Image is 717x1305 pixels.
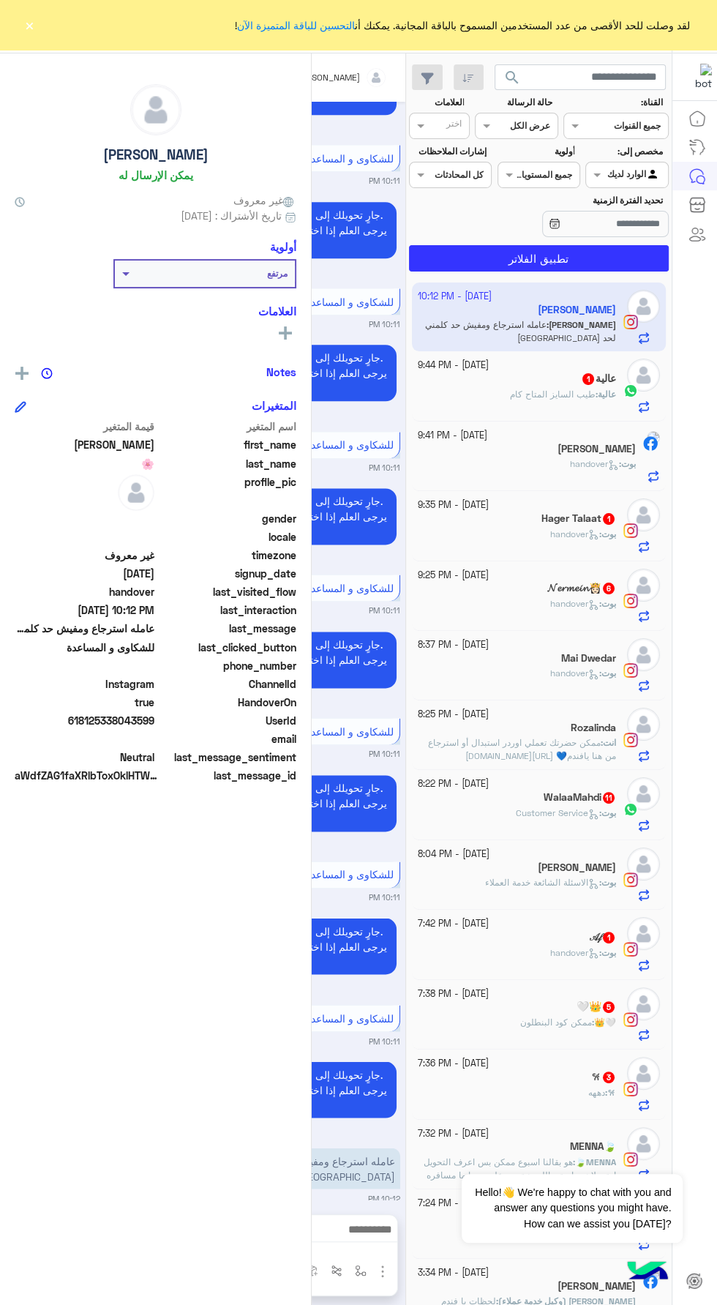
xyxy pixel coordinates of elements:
[588,145,663,158] label: مخصص إلى:
[581,373,616,385] h5: عالية
[627,708,660,741] img: defaultAdmin.png
[418,1127,489,1141] small: [DATE] - 7:32 PM
[15,419,154,434] span: قيمة المتغير
[623,733,638,747] img: Instagram
[164,768,296,783] span: last_message_id
[462,1174,682,1243] span: Hello!👋 We're happy to chat with you and answer any questions you might have. How can we assist y...
[592,1017,616,1028] b: :
[605,1087,616,1098] b: :
[157,547,297,563] span: timezone
[181,208,282,223] span: تاريخ الأشتراك : [DATE]
[591,1071,616,1083] h5: 𐙚
[599,947,616,958] b: :
[157,602,297,618] span: last_interaction
[157,713,297,728] span: UserId
[157,419,297,434] span: اسم المتغير
[15,566,154,581] span: 2025-09-04T10:21:54.818Z
[157,695,297,710] span: HandoverOn
[428,737,616,761] span: ممكن حضرتك تعملي اوردر استبدال أو استرجاع من هنا يافندم💙 https://cizaro.e-stebdal.com/returns
[349,1259,373,1283] button: select flow
[374,1263,391,1280] img: send attachment
[306,868,394,880] span: للشكاوى و المساعدة
[15,511,154,526] span: null
[306,152,394,165] span: للشكاوى و المساعدة
[157,749,297,765] span: last_message_sentiment
[15,456,154,471] span: 🌸
[15,713,154,728] span: 618125338043599
[599,877,616,888] b: :
[603,1072,615,1083] span: 3
[601,807,616,818] span: بوت
[623,523,638,538] img: Instagram
[590,931,616,943] h5: 𝒜𝒻
[355,1265,367,1276] img: select flow
[621,458,636,469] span: بوت
[15,658,154,673] span: null
[550,598,599,609] span: handover
[418,498,489,512] small: [DATE] - 9:35 PM
[603,513,615,525] span: 1
[520,1017,592,1028] span: ممكن كود البنطلون
[619,458,636,469] b: :
[368,1192,400,1204] small: 10:12 PM
[516,807,599,818] span: Customer Service
[599,598,616,609] b: :
[582,373,594,385] span: 1
[325,1259,349,1283] button: Trigger scenario
[15,768,161,783] span: aWdfZAG1faXRlbToxOklHTWVzc2FnZAUlEOjE3ODQxNDAzNzIwNDYzNjQ3OjM0MDI4MjM2Njg0MTcxMDMwMTI0NDI1OTk5MDA...
[643,436,658,451] img: Facebook
[603,737,616,748] span: انت
[119,168,193,182] h6: يمكن الإرسال له
[233,192,296,208] span: غير معروف
[550,528,599,539] span: handover
[570,458,619,469] span: handover
[418,777,489,791] small: [DATE] - 8:22 PM
[499,145,574,158] label: أولوية
[418,429,487,443] small: [DATE] - 9:41 PM
[103,146,209,163] h5: [PERSON_NAME]
[409,245,669,272] button: تطبيق الفلاتر
[495,64,530,96] button: search
[237,19,355,31] a: التحسين للباقة المتميزة الآن
[418,1197,489,1211] small: [DATE] - 7:24 PM
[623,872,638,887] img: Instagram
[603,792,615,804] span: 11
[418,638,489,652] small: [DATE] - 8:37 PM
[601,947,616,958] span: بوت
[418,708,489,722] small: [DATE] - 8:25 PM
[418,987,489,1001] small: [DATE] - 7:38 PM
[157,474,297,508] span: profile_pic
[623,1012,638,1027] img: Instagram
[561,652,616,665] h5: Mai Dwedar
[15,367,29,380] img: add
[410,145,486,158] label: إشارات الملاحظات
[544,791,616,804] h5: WalaaMahdi
[418,848,489,861] small: [DATE] - 8:04 PM
[566,96,664,109] label: القناة:
[538,861,616,874] h5: Yara Salah
[270,240,296,253] h6: أولوية
[15,695,154,710] span: true
[550,668,599,678] span: handover
[369,605,400,616] small: 10:11 PM
[424,1156,616,1181] span: هو بقالنا اسبوع ممكن بس اعرف التحويل امتى لان صاحبتي اللي هيتبعت على حسابها مسافره
[418,1266,489,1280] small: [DATE] - 3:34 PM
[503,69,521,86] span: search
[477,96,552,109] label: حالة الرسالة
[550,947,599,958] span: handover
[157,437,297,452] span: first_name
[266,365,296,378] h6: Notes
[157,584,297,599] span: last_visited_flow
[418,359,489,373] small: [DATE] - 9:44 PM
[157,456,297,471] span: last_name
[331,1265,342,1276] img: Trigger scenario
[594,1017,616,1028] span: 🤍👑
[622,1246,673,1298] img: hulul-logo.png
[157,640,297,655] span: last_clicked_button
[485,877,599,888] span: الاسئلة الشائعة خدمة العملاء
[157,731,297,747] span: email
[510,389,596,400] span: طيب السايز المتاح كام
[15,584,154,599] span: handover
[601,528,616,539] span: بوت
[627,638,660,671] img: defaultAdmin.png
